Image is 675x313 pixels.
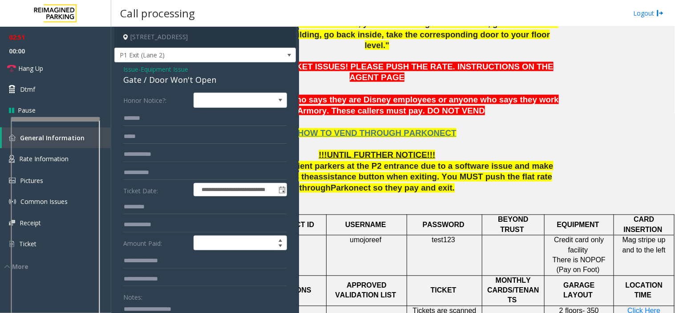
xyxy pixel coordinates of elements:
img: 'icon' [9,134,16,141]
span: USERNAME [345,221,386,229]
div: More [4,262,111,271]
span: - [138,65,188,73]
span: so they pay and exit. [373,183,455,193]
span: Increase value [274,236,287,243]
span: BEYOND TRUST [498,216,528,233]
span: GARAGE LAYOUT [563,282,594,299]
span: !!!UNTIL FURTHER NOTICE!!! [319,150,435,159]
span: P1 Exit (Lane 2) [115,48,259,62]
img: 'icon' [9,178,16,183]
div: Gate / Door Won't Open [123,74,287,86]
img: 'icon' [9,198,16,205]
span: out anyone who says they are Disney employees or anyone who says they work for the Armory. These ... [243,95,559,115]
span: button when exiting. You MUST push the flat rate through [299,172,553,193]
h3: Call processing [116,2,199,24]
span: P [331,183,336,193]
span: will have to go back outside, go around to the opposite side of the building, go back inside, tak... [206,19,558,50]
span: Equipment Issue [141,65,188,74]
span: in any transient parkers at the P2 entrance due to a software issue and make sure they know to pr... [204,161,554,182]
span: Credit card only facility [554,236,604,254]
span: ssistance [319,172,356,182]
label: Notes: [123,289,142,302]
a: Logout [634,8,664,18]
span: LOCATION TIME [626,282,663,299]
span: a [314,172,318,182]
span: test123 [432,236,455,244]
a: General Information [2,127,111,148]
h4: [STREET_ADDRESS] [114,27,296,48]
label: Amount Paid: [121,236,191,251]
span: arkonect [336,183,371,193]
span: Hang Up [18,64,43,73]
label: Ticket Date: [121,183,191,196]
span: CARD INSERTION [624,216,663,233]
span: DO NOT VEND FOR TICKET ISSUES! PLEASE PUSH THE RATE. INSTRUCTIONS ON THE AGENT PAGE [203,62,554,82]
a: HOW TO VEND THROUGH PARKONECT [298,130,457,137]
span: EQUIPMENT [557,221,599,229]
span: There is NO [553,256,591,264]
label: Honor Notice?: [121,93,191,108]
span: PASSWORD [423,221,465,229]
img: 'icon' [9,155,15,163]
img: 'icon' [9,240,15,248]
span: umojoreef [350,236,381,244]
span: Dtmf [20,85,35,94]
span: TICKET [431,287,457,294]
span: APPROVED VALIDATION LIST [335,282,396,299]
span: Decrease value [274,243,287,250]
span: MONTHLY CARDS/TENANTS [487,277,539,305]
img: 'icon' [9,220,15,226]
span: Issue [123,65,138,74]
span: Pause [18,106,36,115]
img: logout [657,8,664,18]
span: Toggle popup [277,183,287,196]
span: Mag stripe up and to the left [622,236,666,254]
span: HOW TO VEND THROUGH PARKONECT [298,128,457,138]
